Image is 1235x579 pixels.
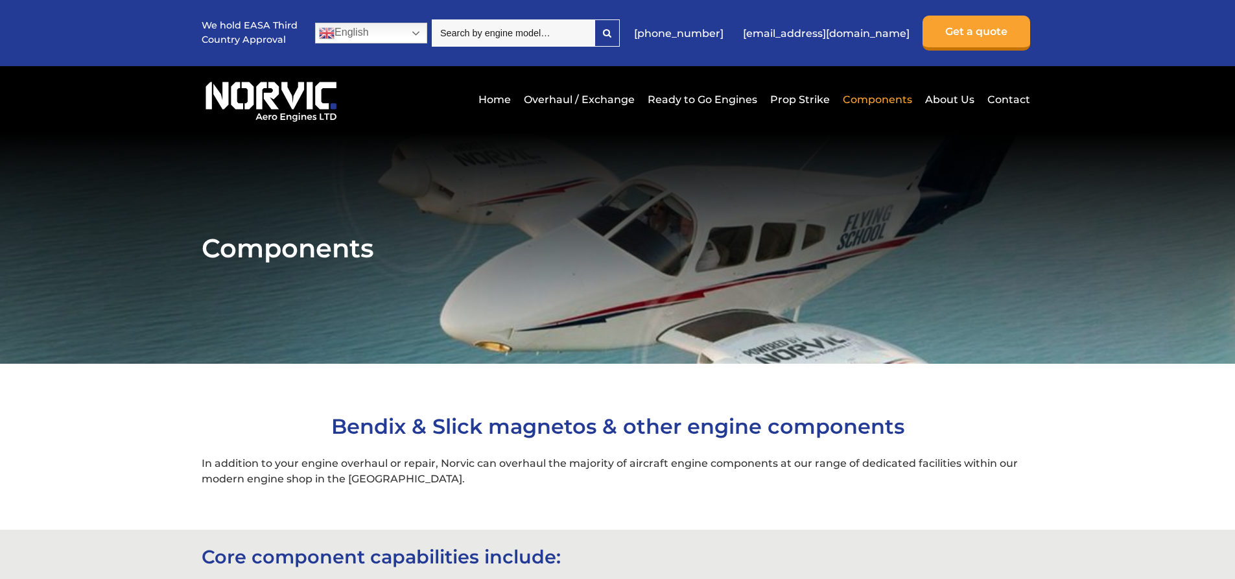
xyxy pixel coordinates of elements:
a: [PHONE_NUMBER] [628,18,730,49]
a: Prop Strike [767,84,833,115]
img: en [319,25,335,41]
a: English [315,23,427,43]
img: Norvic Aero Engines logo [202,76,340,123]
span: Bendix & Slick magnetos & other engine components [331,414,904,439]
p: In addition to your engine overhaul or repair, Norvic can overhaul the majority of aircraft engin... [202,456,1033,487]
span: Core component capabilities include: [202,545,561,568]
a: Ready to Go Engines [644,84,760,115]
a: About Us [922,84,978,115]
input: Search by engine model… [432,19,594,47]
a: Home [475,84,514,115]
a: Overhaul / Exchange [521,84,638,115]
a: Contact [984,84,1030,115]
a: [EMAIL_ADDRESS][DOMAIN_NAME] [736,18,916,49]
a: Components [840,84,915,115]
p: We hold EASA Third Country Approval [202,19,299,47]
a: Get a quote [923,16,1030,51]
h1: Components [202,232,1033,264]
